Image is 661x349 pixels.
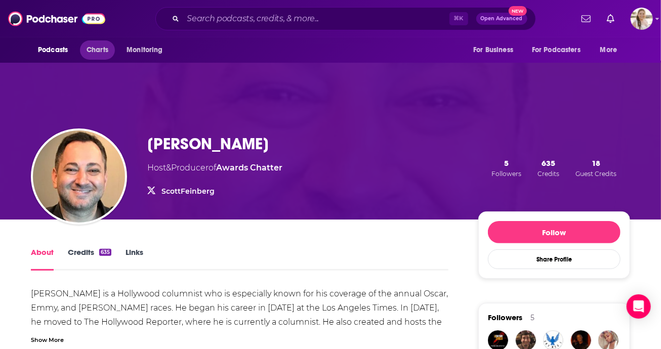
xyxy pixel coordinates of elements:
[491,170,521,178] span: Followers
[488,249,621,269] button: Share Profile
[488,313,522,322] span: Followers
[538,170,560,178] span: Credits
[31,289,450,341] div: [PERSON_NAME] is a Hollywood columnist who is especially known for his coverage of the annual Osc...
[530,313,534,322] div: 5
[8,9,105,28] img: Podchaser - Follow, Share and Rate Podcasts
[155,7,536,30] div: Search podcasts, credits, & more...
[631,8,653,30] button: Show profile menu
[216,163,282,172] a: Awards Chatter
[532,43,581,57] span: For Podcasters
[593,40,630,60] button: open menu
[488,221,621,243] button: Follow
[525,40,595,60] button: open menu
[161,187,215,196] a: ScottFeinberg
[33,130,125,223] img: Scott Feinberg
[576,170,617,178] span: Guest Credits
[31,40,81,60] button: open menu
[147,134,269,154] h1: [PERSON_NAME]
[535,158,563,178] button: 635Credits
[600,43,617,57] span: More
[171,163,209,172] span: Producer
[99,249,111,256] div: 635
[476,13,527,25] button: Open AdvancedNew
[504,158,509,168] span: 5
[31,247,54,271] a: About
[126,247,143,271] a: Links
[603,10,618,27] a: Show notifications dropdown
[68,247,111,271] a: Credits635
[577,10,595,27] a: Show notifications dropdown
[592,158,601,168] span: 18
[87,43,108,57] span: Charts
[509,6,527,16] span: New
[573,158,620,178] button: 18Guest Credits
[119,40,176,60] button: open menu
[481,16,523,21] span: Open Advanced
[473,43,513,57] span: For Business
[183,11,449,27] input: Search podcasts, credits, & more...
[631,8,653,30] span: Logged in as acquavie
[166,163,171,172] span: &
[631,8,653,30] img: User Profile
[38,43,68,57] span: Podcasts
[147,163,166,172] span: Host
[80,40,114,60] a: Charts
[488,158,524,178] button: 5Followers
[209,163,282,172] span: of
[627,294,651,319] div: Open Intercom Messenger
[449,12,468,25] span: ⌘ K
[542,158,556,168] span: 635
[127,43,162,57] span: Monitoring
[466,40,526,60] button: open menu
